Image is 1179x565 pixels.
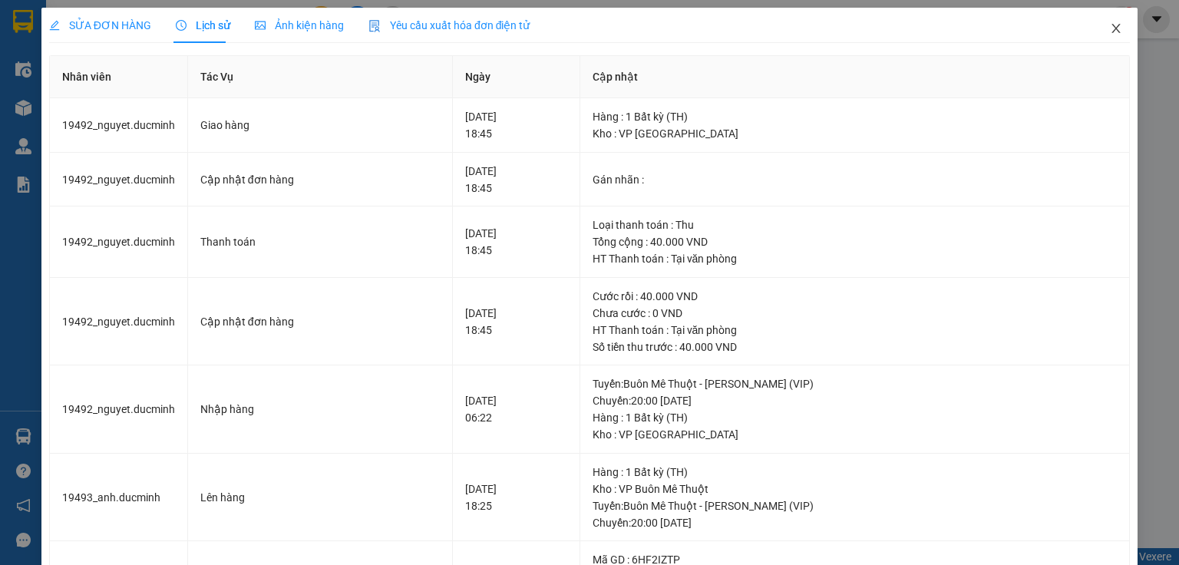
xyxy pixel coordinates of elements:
[49,19,151,31] span: SỬA ĐƠN HÀNG
[593,481,1118,497] div: Kho : VP Buôn Mê Thuột
[580,56,1131,98] th: Cập nhật
[465,225,566,259] div: [DATE] 18:45
[50,153,188,207] td: 19492_nguyet.ducminh
[50,56,188,98] th: Nhân viên
[593,125,1118,142] div: Kho : VP [GEOGRAPHIC_DATA]
[200,233,441,250] div: Thanh toán
[200,171,441,188] div: Cập nhật đơn hàng
[50,207,188,278] td: 19492_nguyet.ducminh
[50,278,188,366] td: 19492_nguyet.ducminh
[50,365,188,454] td: 19492_nguyet.ducminh
[255,20,266,31] span: picture
[200,401,441,418] div: Nhập hàng
[176,20,187,31] span: clock-circle
[593,305,1118,322] div: Chưa cước : 0 VND
[465,392,566,426] div: [DATE] 06:22
[200,489,441,506] div: Lên hàng
[593,171,1118,188] div: Gán nhãn :
[1110,22,1122,35] span: close
[1095,8,1138,51] button: Close
[593,339,1118,355] div: Số tiền thu trước : 40.000 VND
[465,108,566,142] div: [DATE] 18:45
[50,98,188,153] td: 19492_nguyet.ducminh
[453,56,580,98] th: Ngày
[465,305,566,339] div: [DATE] 18:45
[368,19,530,31] span: Yêu cầu xuất hóa đơn điện tử
[465,481,566,514] div: [DATE] 18:25
[593,322,1118,339] div: HT Thanh toán : Tại văn phòng
[593,108,1118,125] div: Hàng : 1 Bất kỳ (TH)
[200,313,441,330] div: Cập nhật đơn hàng
[593,464,1118,481] div: Hàng : 1 Bất kỳ (TH)
[593,409,1118,426] div: Hàng : 1 Bất kỳ (TH)
[593,288,1118,305] div: Cước rồi : 40.000 VND
[593,216,1118,233] div: Loại thanh toán : Thu
[593,250,1118,267] div: HT Thanh toán : Tại văn phòng
[593,426,1118,443] div: Kho : VP [GEOGRAPHIC_DATA]
[255,19,344,31] span: Ảnh kiện hàng
[50,454,188,542] td: 19493_anh.ducminh
[593,497,1118,531] div: Tuyến : Buôn Mê Thuột - [PERSON_NAME] (VIP) Chuyến: 20:00 [DATE]
[593,375,1118,409] div: Tuyến : Buôn Mê Thuột - [PERSON_NAME] (VIP) Chuyến: 20:00 [DATE]
[200,117,441,134] div: Giao hàng
[176,19,230,31] span: Lịch sử
[465,163,566,197] div: [DATE] 18:45
[188,56,454,98] th: Tác Vụ
[368,20,381,32] img: icon
[49,20,60,31] span: edit
[593,233,1118,250] div: Tổng cộng : 40.000 VND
